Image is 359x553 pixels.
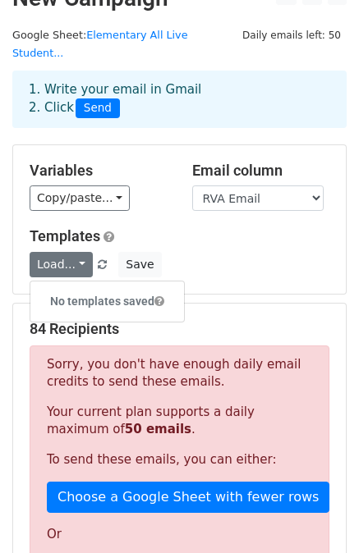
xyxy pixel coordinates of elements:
p: Your current plan supports a daily maximum of . [47,404,312,438]
a: Daily emails left: 50 [237,29,347,41]
a: Choose a Google Sheet with fewer rows [47,482,329,513]
a: Copy/paste... [30,185,130,211]
p: Or [47,526,312,543]
a: Templates [30,227,100,245]
p: Sorry, you don't have enough daily email credits to send these emails. [47,356,312,391]
h6: No templates saved [30,288,184,315]
p: To send these emails, you can either: [47,451,312,468]
a: Elementary All Live Student... [12,29,188,60]
strong: 50 emails [125,422,191,436]
span: Send [76,98,120,118]
h5: 84 Recipients [30,320,329,338]
div: 1. Write your email in Gmail 2. Click [16,80,343,118]
small: Google Sheet: [12,29,188,60]
span: Daily emails left: 50 [237,26,347,44]
h5: Email column [192,162,330,180]
a: Load... [30,252,93,277]
iframe: Chat Widget [277,474,359,553]
h5: Variables [30,162,168,180]
button: Save [118,252,161,277]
